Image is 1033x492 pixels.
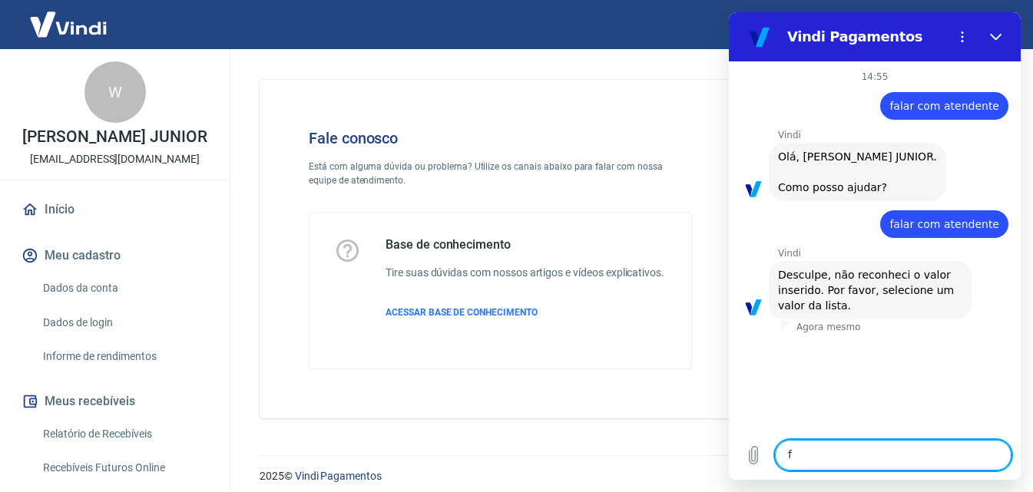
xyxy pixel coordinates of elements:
[37,452,211,484] a: Recebíveis Futuros Online
[37,272,211,304] a: Dados da conta
[22,129,207,145] p: [PERSON_NAME] JUNIOR
[295,470,382,482] a: Vindi Pagamentos
[729,12,1021,480] iframe: Janela de mensagens
[959,11,1015,39] button: Sair
[30,151,200,167] p: [EMAIL_ADDRESS][DOMAIN_NAME]
[260,468,996,484] p: 2025 ©
[18,193,211,226] a: Início
[386,265,664,281] h6: Tire suas dúvidas com nossos artigos e vídeos explicativos.
[386,307,538,318] span: ACESSAR BASE DE CONHECIMENTO
[37,418,211,450] a: Relatório de Recebíveis
[727,104,961,309] img: Fale conosco
[18,239,211,272] button: Meu cadastro
[37,341,211,372] a: Informe de rendimentos
[84,61,146,123] div: W
[386,305,664,319] a: ACESSAR BASE DE CONHECIMENTO
[18,385,211,418] button: Meus recebíveis
[309,160,692,187] p: Está com alguma dúvida ou problema? Utilize os canais abaixo para falar com nossa equipe de atend...
[18,1,118,48] img: Vindi
[37,307,211,338] a: Dados de login
[309,129,692,147] h4: Fale conosco
[386,237,664,253] h5: Base de conhecimento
